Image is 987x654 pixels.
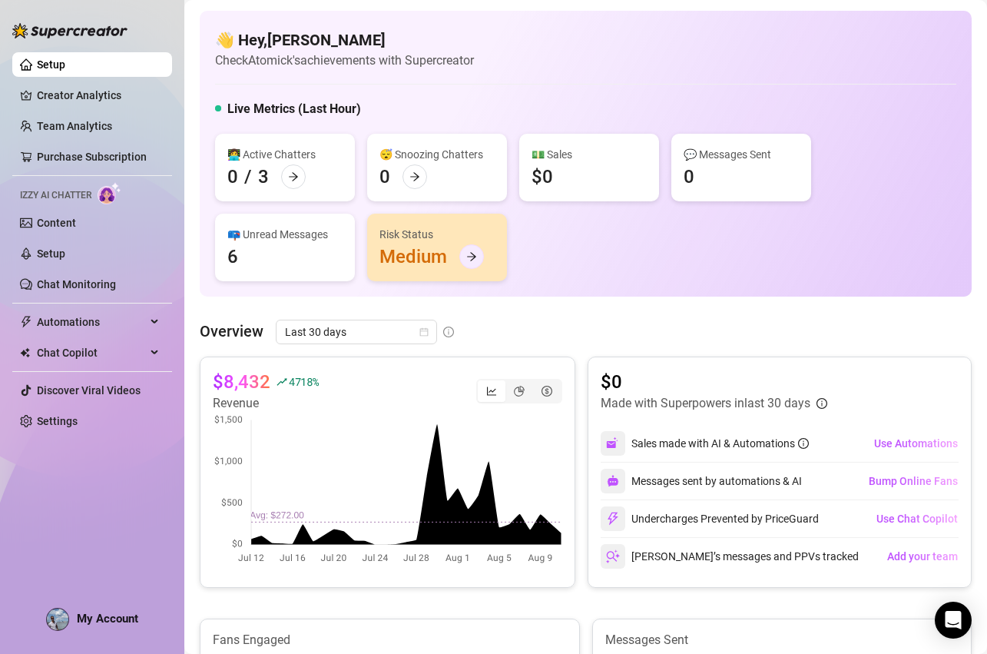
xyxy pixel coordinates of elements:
[20,316,32,328] span: thunderbolt
[227,100,361,118] h5: Live Metrics (Last Hour)
[419,327,429,337] span: calendar
[606,437,620,450] img: svg%3e
[285,320,428,344] span: Last 30 days
[37,83,160,108] a: Creator Analytics
[606,512,620,526] img: svg%3e
[215,51,474,70] article: Check Atomick's achievements with Supercreator
[486,386,497,397] span: line-chart
[684,164,694,189] div: 0
[935,602,972,639] div: Open Intercom Messenger
[606,549,620,563] img: svg%3e
[37,217,76,229] a: Content
[227,164,238,189] div: 0
[631,435,809,452] div: Sales made with AI & Automations
[12,23,128,38] img: logo-BBDzfeDw.svg
[876,506,959,531] button: Use Chat Copilot
[289,374,319,389] span: 4718 %
[443,327,454,337] span: info-circle
[532,164,553,189] div: $0
[887,550,958,563] span: Add your team
[601,544,859,569] div: [PERSON_NAME]’s messages and PPVs tracked
[873,431,959,456] button: Use Automations
[874,437,958,450] span: Use Automations
[277,377,287,387] span: rise
[200,320,263,343] article: Overview
[476,379,562,403] div: segmented control
[601,506,819,531] div: Undercharges Prevented by PriceGuard
[37,151,147,163] a: Purchase Subscription
[868,469,959,493] button: Bump Online Fans
[37,58,65,71] a: Setup
[215,29,474,51] h4: 👋 Hey, [PERSON_NAME]
[20,347,30,358] img: Chat Copilot
[213,394,319,413] article: Revenue
[684,146,799,163] div: 💬 Messages Sent
[886,544,959,569] button: Add your team
[47,609,68,630] img: ACg8ocJOQ7_k7cEzzcYbQqW7qK07atD7nT6s5yPkeEyiLoJ3LLJH8Oa1=s96-c
[288,171,299,182] span: arrow-right
[379,146,495,163] div: 😴 Snoozing Chatters
[213,632,567,649] article: Fans Engaged
[605,632,959,649] article: Messages Sent
[869,475,958,487] span: Bump Online Fans
[601,394,810,413] article: Made with Superpowers in last 30 days
[227,244,238,269] div: 6
[542,386,552,397] span: dollar-circle
[37,310,146,334] span: Automations
[227,146,343,163] div: 👩‍💻 Active Chatters
[77,612,138,626] span: My Account
[798,438,809,449] span: info-circle
[514,386,525,397] span: pie-chart
[213,370,270,394] article: $8,432
[227,226,343,243] div: 📪 Unread Messages
[37,247,65,260] a: Setup
[876,513,958,525] span: Use Chat Copilot
[816,398,827,409] span: info-circle
[532,146,647,163] div: 💵 Sales
[37,120,112,132] a: Team Analytics
[258,164,269,189] div: 3
[37,384,141,397] a: Discover Viral Videos
[98,182,121,204] img: AI Chatter
[601,370,827,394] article: $0
[601,469,802,493] div: Messages sent by automations & AI
[607,475,619,487] img: svg%3e
[20,188,91,203] span: Izzy AI Chatter
[379,164,390,189] div: 0
[409,171,420,182] span: arrow-right
[37,278,116,290] a: Chat Monitoring
[37,340,146,365] span: Chat Copilot
[379,226,495,243] div: Risk Status
[466,251,477,262] span: arrow-right
[37,415,78,427] a: Settings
